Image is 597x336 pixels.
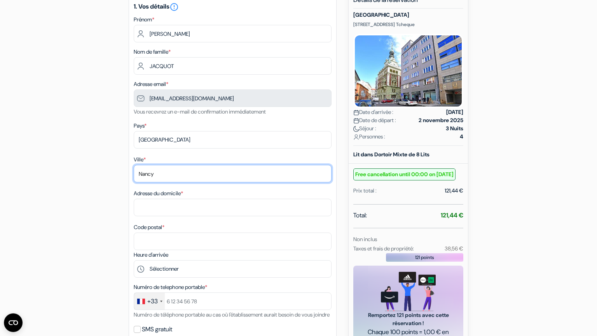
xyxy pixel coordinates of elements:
input: 6 12 34 56 78 [134,292,332,310]
span: Date de départ : [353,116,396,124]
strong: 4 [460,133,463,141]
small: Non inclus [353,236,377,243]
img: gift_card_hero_new.png [381,272,436,311]
label: Heure d'arrivée [134,251,168,259]
label: Code postal [134,223,164,231]
div: France: +33 [134,293,165,310]
h5: [GEOGRAPHIC_DATA] [353,12,463,18]
input: Entrer adresse e-mail [134,89,332,107]
span: 121 points [415,254,434,261]
label: Prénom [134,16,154,24]
input: Entrer le nom de famille [134,57,332,75]
div: 121,44 € [445,187,463,195]
strong: 121,44 € [441,211,463,219]
b: Lit dans Dortoir Mixte de 8 Lits [353,151,429,158]
label: Adresse email [134,80,168,88]
i: error_outline [169,2,179,12]
img: calendar.svg [353,110,359,115]
img: moon.svg [353,126,359,132]
div: Prix total : [353,187,377,195]
input: Entrez votre prénom [134,25,332,42]
label: Pays [134,122,147,130]
strong: 2 novembre 2025 [419,116,463,124]
small: Vous recevrez un e-mail de confirmation immédiatement [134,108,266,115]
span: Séjour : [353,124,376,133]
strong: 3 Nuits [446,124,463,133]
a: error_outline [169,2,179,10]
small: 38,56 € [445,245,463,252]
label: Nom de famille [134,48,171,56]
h5: 1. Vos détails [134,2,332,12]
span: Remportez 121 points avec cette réservation ! [363,311,454,327]
small: Numéro de téléphone portable au cas où l'établissement aurait besoin de vous joindre [134,311,330,318]
span: Total: [353,211,367,220]
span: Personnes : [353,133,385,141]
button: Ouvrir le widget CMP [4,313,23,332]
label: SMS gratuit [142,324,172,335]
label: Adresse du domicile [134,189,183,198]
small: Taxes et frais de propriété: [353,245,414,252]
span: Date d'arrivée : [353,108,393,116]
label: Numéro de telephone portable [134,283,207,291]
small: Free cancellation until 00:00 on [DATE] [353,168,456,180]
div: +33 [147,297,158,306]
img: calendar.svg [353,118,359,124]
strong: [DATE] [446,108,463,116]
img: user_icon.svg [353,134,359,140]
label: Ville [134,156,146,164]
p: [STREET_ADDRESS] Tcheque [353,21,463,28]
